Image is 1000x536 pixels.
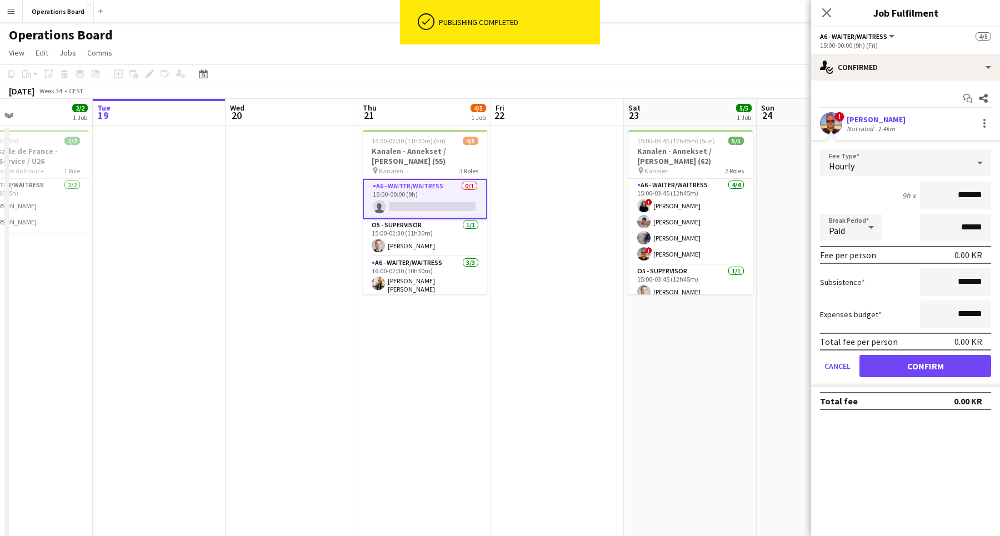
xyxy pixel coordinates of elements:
span: 3 Roles [459,167,478,175]
a: View [4,46,29,60]
div: 15:00-00:00 (9h) (Fri) [820,41,991,49]
span: 15:00-03:45 (12h45m) (Sun) [637,137,715,145]
span: Sat [628,103,641,113]
span: 20 [228,109,244,122]
span: Comms [87,48,112,58]
span: 15:00-02:30 (11h30m) (Fri) [372,137,446,145]
div: [PERSON_NAME] [847,114,906,124]
span: A6 - WAITER/WAITRESS [820,32,887,41]
h3: Kanalen - Annekset / [PERSON_NAME] (55) [363,146,487,166]
span: 4/5 [463,137,478,145]
span: Paid [829,225,845,236]
span: Week 34 [37,87,64,95]
span: Sun [761,103,774,113]
app-card-role: O5 - SUPERVISOR1/115:00-02:30 (11h30m)[PERSON_NAME] [363,219,487,257]
span: Tue [97,103,111,113]
div: 1 Job [737,113,751,122]
app-card-role: A6 - WAITER/WAITRESS3/316:00-02:30 (10h30m)[PERSON_NAME] [PERSON_NAME] [PERSON_NAME] [363,257,487,330]
div: CEST [69,87,83,95]
div: 0.00 KR [954,249,982,261]
button: A6 - WAITER/WAITRESS [820,32,896,41]
div: 1 Job [471,113,486,122]
app-card-role: A6 - WAITER/WAITRESS4/415:00-03:45 (12h45m)![PERSON_NAME][PERSON_NAME][PERSON_NAME]![PERSON_NAME] [628,179,753,265]
span: Kanalen [644,167,669,175]
span: 2/2 [72,104,88,112]
div: 9h x [902,191,916,201]
span: 21 [361,109,377,122]
a: Edit [31,46,53,60]
app-card-role: A6 - WAITER/WAITRESS0/115:00-00:00 (9h) [363,179,487,219]
div: [DATE] [9,86,34,97]
app-job-card: 15:00-02:30 (11h30m) (Fri)4/5Kanalen - Annekset / [PERSON_NAME] (55) Kanalen3 RolesA6 - WAITER/WA... [363,130,487,294]
span: 19 [96,109,111,122]
div: Total fee [820,395,858,407]
span: 2/2 [64,137,80,145]
span: 4/5 [976,32,991,41]
span: Fri [496,103,504,113]
div: Confirmed [811,54,1000,81]
div: 1 Job [73,113,87,122]
span: Wed [230,103,244,113]
div: Total fee per person [820,336,898,347]
a: Jobs [55,46,81,60]
a: Comms [83,46,117,60]
span: 1 Role [64,167,80,175]
span: ! [646,199,652,206]
label: Expenses budget [820,309,882,319]
app-job-card: 15:00-03:45 (12h45m) (Sun)5/5Kanalen - Annekset / [PERSON_NAME] (62) Kanalen2 RolesA6 - WAITER/WA... [628,130,753,294]
span: Jobs [59,48,76,58]
div: 0.00 KR [954,395,982,407]
div: 0.00 KR [954,336,982,347]
span: 4/5 [471,104,486,112]
app-card-role: O5 - SUPERVISOR1/115:00-03:45 (12h45m)[PERSON_NAME] [628,265,753,303]
span: 2 Roles [725,167,744,175]
span: 5/5 [736,104,752,112]
span: 23 [627,109,641,122]
button: Operations Board [23,1,94,22]
span: Kanalen [379,167,403,175]
span: Thu [363,103,377,113]
span: View [9,48,24,58]
span: 5/5 [728,137,744,145]
span: Edit [36,48,48,58]
h3: Job Fulfilment [811,6,1000,20]
span: 22 [494,109,504,122]
button: Confirm [859,355,991,377]
span: Hourly [829,161,854,172]
div: Fee per person [820,249,876,261]
h1: Operations Board [9,27,113,43]
label: Subsistence [820,277,865,287]
div: 1.4km [876,124,897,133]
span: 24 [759,109,774,122]
div: Not rated [847,124,876,133]
div: Publishing completed [439,17,596,27]
button: Cancel [820,355,855,377]
h3: Kanalen - Annekset / [PERSON_NAME] (62) [628,146,753,166]
span: ! [834,112,844,122]
span: ! [646,247,652,254]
